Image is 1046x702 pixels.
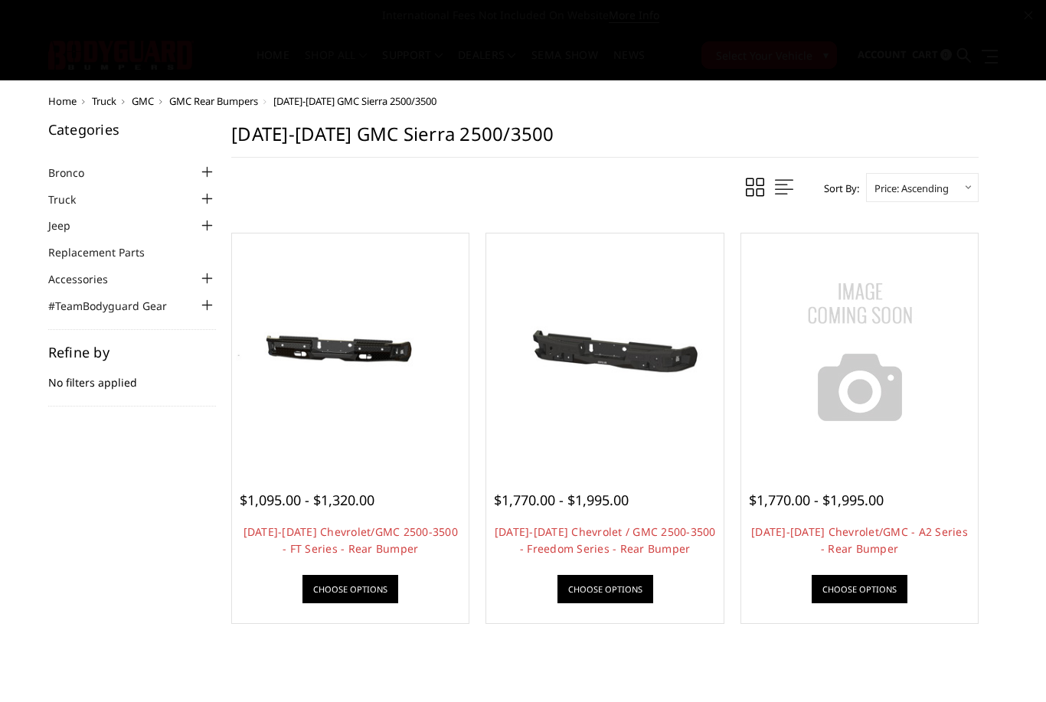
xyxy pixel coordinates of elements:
a: Home [257,50,289,80]
a: News [613,50,645,80]
span: [DATE]-[DATE] GMC Sierra 2500/3500 [273,94,436,108]
a: Support [382,50,443,80]
a: GMC Rear Bumpers [169,94,258,108]
h5: Categories [48,122,217,136]
label: Sort By: [816,177,859,200]
span: Select Your Vehicle [716,47,812,64]
a: Bronco [48,165,103,181]
a: #TeamBodyguard Gear [48,298,186,314]
h1: [DATE]-[DATE] GMC Sierra 2500/3500 [231,122,979,158]
a: Accessories [48,271,127,287]
h5: Refine by [48,345,217,359]
div: No filters applied [48,345,217,407]
span: ▾ [823,47,829,63]
a: Home [48,94,77,108]
a: Choose Options [302,575,398,603]
span: Account [858,47,907,61]
a: [DATE]-[DATE] Chevrolet/GMC 2500-3500 - FT Series - Rear Bumper [244,524,458,556]
span: Cart [912,47,938,61]
a: Jeep [48,217,90,233]
span: 0 [940,49,952,60]
span: $1,095.00 - $1,320.00 [240,491,374,509]
img: BODYGUARD BUMPERS [48,41,194,69]
a: SEMA Show [531,50,598,80]
span: $1,770.00 - $1,995.00 [749,491,884,509]
a: GMC [132,94,154,108]
a: [DATE]-[DATE] Chevrolet / GMC 2500-3500 - Freedom Series - Rear Bumper [495,524,716,556]
a: Replacement Parts [48,244,164,260]
a: Dealers [458,50,516,80]
a: Account [858,34,907,76]
a: [DATE]-[DATE] Chevrolet/GMC - A2 Series - Rear Bumper [751,524,968,556]
a: Truck [48,191,95,207]
a: 2020-2025 Chevrolet/GMC 2500-3500 - FT Series - Rear Bumper 2020-2025 Chevrolet/GMC 2500-3500 - F... [236,237,465,466]
a: More Info [609,8,659,23]
span: $1,770.00 - $1,995.00 [494,491,629,509]
a: shop all [305,50,367,80]
button: Select Your Vehicle [701,41,837,69]
a: Truck [92,94,116,108]
a: Cart 0 [912,34,952,76]
a: Choose Options [557,575,653,603]
a: 2020-2025 Chevrolet / GMC 2500-3500 - Freedom Series - Rear Bumper 2020-2025 Chevrolet / GMC 2500... [490,237,719,466]
a: Choose Options [812,575,907,603]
